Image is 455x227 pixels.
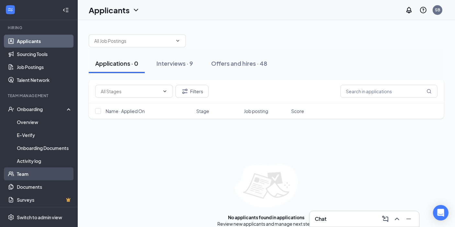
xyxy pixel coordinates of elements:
[404,214,414,224] button: Minimize
[380,214,391,224] button: ComposeMessage
[106,108,145,114] span: Name · Applied On
[17,106,67,112] div: Onboarding
[244,108,268,114] span: Job posting
[89,5,130,16] h1: Applicants
[419,6,427,14] svg: QuestionInfo
[427,89,432,94] svg: MagnifyingGlass
[17,154,72,167] a: Activity log
[101,88,160,95] input: All Stages
[405,6,413,14] svg: Notifications
[291,108,304,114] span: Score
[17,167,72,180] a: Team
[340,85,438,98] input: Search in applications
[17,214,62,221] div: Switch to admin view
[211,59,267,67] div: Offers and hires · 48
[235,164,298,208] img: empty-state
[8,93,71,98] div: Team Management
[94,37,173,44] input: All Job Postings
[7,6,14,13] svg: WorkstreamLogo
[8,106,14,112] svg: UserCheck
[17,142,72,154] a: Onboarding Documents
[95,59,138,67] div: Applications · 0
[17,61,72,74] a: Job Postings
[218,221,315,227] div: Review new applicants and manage next steps
[63,7,69,13] svg: Collapse
[156,59,193,67] div: Interviews · 9
[17,74,72,86] a: Talent Network
[393,215,401,223] svg: ChevronUp
[17,48,72,61] a: Sourcing Tools
[17,180,72,193] a: Documents
[392,214,402,224] button: ChevronUp
[175,38,180,43] svg: ChevronDown
[381,215,389,223] svg: ComposeMessage
[162,89,167,94] svg: ChevronDown
[315,215,326,222] h3: Chat
[17,116,72,129] a: Overview
[435,7,440,13] div: SB
[176,85,209,98] button: Filter Filters
[228,214,305,221] div: No applicants found in applications
[17,129,72,142] a: E-Verify
[132,6,140,14] svg: ChevronDown
[17,35,72,48] a: Applicants
[181,87,189,95] svg: Filter
[17,193,72,206] a: SurveysCrown
[405,215,413,223] svg: Minimize
[197,108,210,114] span: Stage
[8,214,14,221] svg: Settings
[8,25,71,30] div: Hiring
[433,205,449,221] div: Open Intercom Messenger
